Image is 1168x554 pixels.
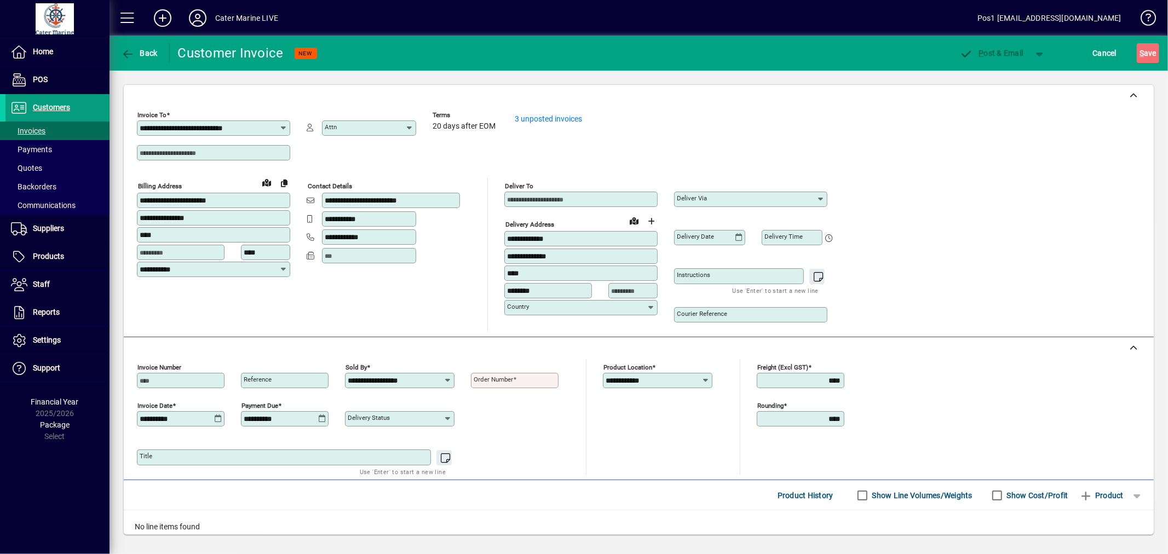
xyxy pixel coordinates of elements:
[11,201,76,210] span: Communications
[110,43,170,63] app-page-header-button: Back
[33,363,60,372] span: Support
[643,212,660,230] button: Choose address
[507,303,529,310] mat-label: Country
[145,8,180,28] button: Add
[764,233,803,240] mat-label: Delivery time
[474,376,513,383] mat-label: Order number
[140,452,152,460] mat-label: Title
[33,75,48,84] span: POS
[505,182,533,190] mat-label: Deliver To
[1079,487,1124,504] span: Product
[33,336,61,344] span: Settings
[11,164,42,172] span: Quotes
[11,145,52,154] span: Payments
[1090,43,1120,63] button: Cancel
[979,49,984,57] span: P
[5,196,110,215] a: Communications
[5,215,110,243] a: Suppliers
[11,182,56,191] span: Backorders
[33,224,64,233] span: Suppliers
[5,327,110,354] a: Settings
[5,140,110,159] a: Payments
[33,47,53,56] span: Home
[870,490,973,501] label: Show Line Volumes/Weights
[1140,44,1157,62] span: ave
[5,122,110,140] a: Invoices
[1093,44,1117,62] span: Cancel
[1140,49,1144,57] span: S
[5,299,110,326] a: Reports
[773,486,838,505] button: Product History
[33,252,64,261] span: Products
[1137,43,1159,63] button: Save
[178,44,284,62] div: Customer Invoice
[121,49,158,57] span: Back
[433,112,498,119] span: Terms
[346,363,367,371] mat-label: Sold by
[33,280,50,288] span: Staff
[1132,2,1154,38] a: Knowledge Base
[625,212,643,229] a: View on map
[180,8,215,28] button: Profile
[677,310,727,318] mat-label: Courier Reference
[757,402,784,409] mat-label: Rounding
[360,465,446,478] mat-hint: Use 'Enter' to start a new line
[275,174,293,192] button: Copy to Delivery address
[733,284,819,297] mat-hint: Use 'Enter' to start a new line
[137,363,181,371] mat-label: Invoice number
[5,177,110,196] a: Backorders
[325,123,337,131] mat-label: Attn
[5,66,110,94] a: POS
[954,43,1029,63] button: Post & Email
[778,487,833,504] span: Product History
[124,510,1154,544] div: No line items found
[241,402,278,409] mat-label: Payment due
[5,38,110,66] a: Home
[677,271,710,279] mat-label: Instructions
[677,194,707,202] mat-label: Deliver via
[757,363,808,371] mat-label: Freight (excl GST)
[40,420,70,429] span: Package
[244,376,272,383] mat-label: Reference
[515,114,582,123] a: 3 unposted invoices
[5,243,110,270] a: Products
[433,122,496,131] span: 20 days after EOM
[118,43,160,63] button: Back
[215,9,278,27] div: Cater Marine LIVE
[677,233,714,240] mat-label: Delivery date
[33,103,70,112] span: Customers
[1005,490,1068,501] label: Show Cost/Profit
[5,271,110,298] a: Staff
[137,402,172,409] mat-label: Invoice date
[1074,486,1129,505] button: Product
[31,397,79,406] span: Financial Year
[258,174,275,191] a: View on map
[5,159,110,177] a: Quotes
[137,111,166,119] mat-label: Invoice To
[299,50,313,57] span: NEW
[33,308,60,316] span: Reports
[5,355,110,382] a: Support
[11,126,45,135] span: Invoices
[348,414,390,422] mat-label: Delivery status
[977,9,1121,27] div: Pos1 [EMAIL_ADDRESS][DOMAIN_NAME]
[960,49,1023,57] span: ost & Email
[603,363,652,371] mat-label: Product location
